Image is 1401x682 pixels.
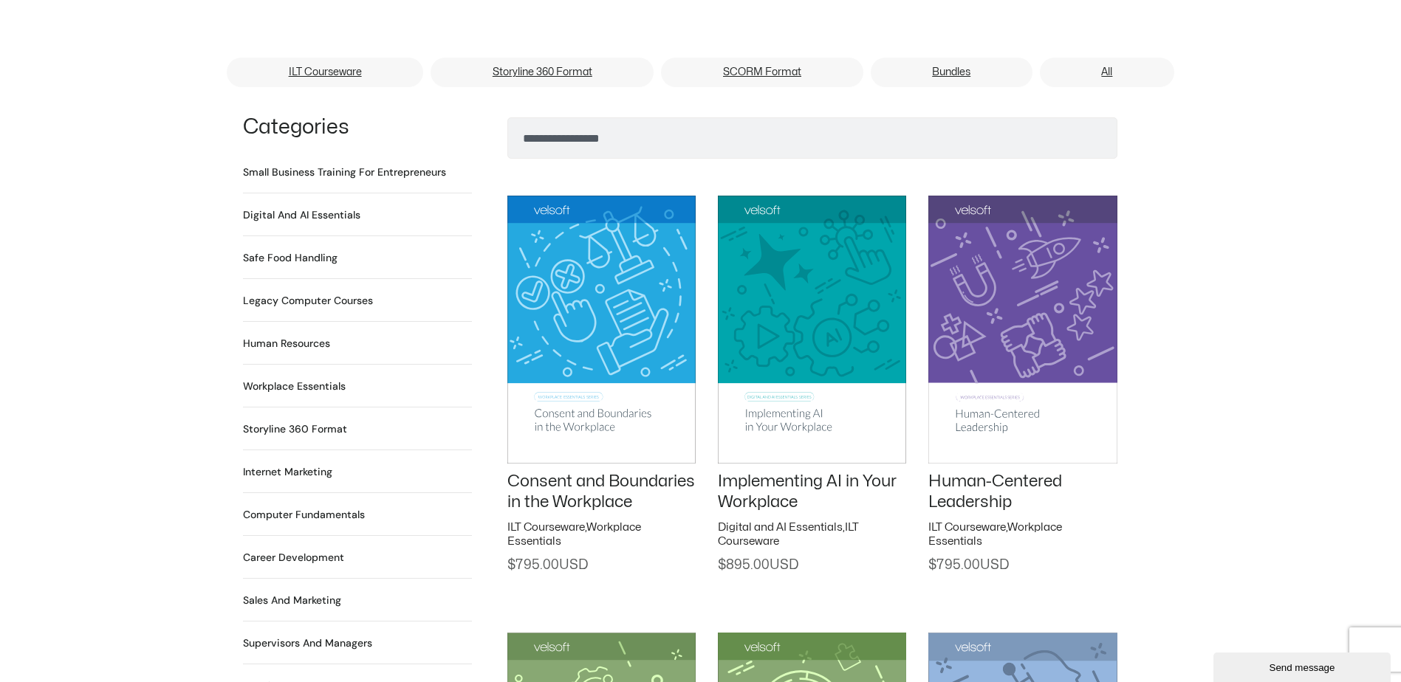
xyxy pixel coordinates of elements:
[243,421,347,437] a: Visit product category Storyline 360 Format
[1040,58,1174,87] a: All
[507,520,696,549] h2: ,
[507,559,515,571] span: $
[928,473,1062,511] a: Human-Centered Leadership
[718,473,897,511] a: Implementing AI in Your Workplace
[243,379,346,394] a: Visit product category Workplace Essentials
[507,522,585,533] a: ILT Courseware
[507,559,588,571] span: 795.00
[227,58,423,87] a: ILT Courseware
[243,550,344,565] h2: Career Development
[243,507,365,523] h2: Computer Fundamentals
[243,593,341,608] a: Visit product category Sales and Marketing
[243,293,373,309] h2: Legacy Computer Courses
[243,464,332,480] h2: Internet Marketing
[928,559,1009,571] span: 795.00
[718,520,906,549] h2: ,
[243,421,347,437] h2: Storyline 360 Format
[243,593,341,608] h2: Sales and Marketing
[243,464,332,480] a: Visit product category Internet Marketing
[871,58,1032,87] a: Bundles
[928,522,1006,533] a: ILT Courseware
[431,58,654,87] a: Storyline 360 Format
[928,559,936,571] span: $
[243,165,446,180] a: Visit product category Small Business Training for Entrepreneurs
[243,207,360,223] h2: Digital and AI Essentials
[243,336,330,351] h2: Human Resources
[243,635,372,651] h2: Supervisors and Managers
[243,250,338,266] a: Visit product category Safe Food Handling
[718,559,798,571] span: 895.00
[718,559,726,571] span: $
[243,165,446,180] h2: Small Business Training for Entrepreneurs
[661,58,863,87] a: SCORM Format
[928,520,1117,549] h2: ,
[243,117,472,138] h1: Categories
[243,379,346,394] h2: Workplace Essentials
[243,250,338,266] h2: Safe Food Handling
[243,635,372,651] a: Visit product category Supervisors and Managers
[718,522,843,533] a: Digital and AI Essentials
[243,507,365,523] a: Visit product category Computer Fundamentals
[507,473,695,511] a: Consent and Boundaries in the Workplace
[243,550,344,565] a: Visit product category Career Development
[227,58,1174,92] nav: Menu
[1213,650,1394,682] iframe: chat widget
[243,293,373,309] a: Visit product category Legacy Computer Courses
[243,336,330,351] a: Visit product category Human Resources
[243,207,360,223] a: Visit product category Digital and AI Essentials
